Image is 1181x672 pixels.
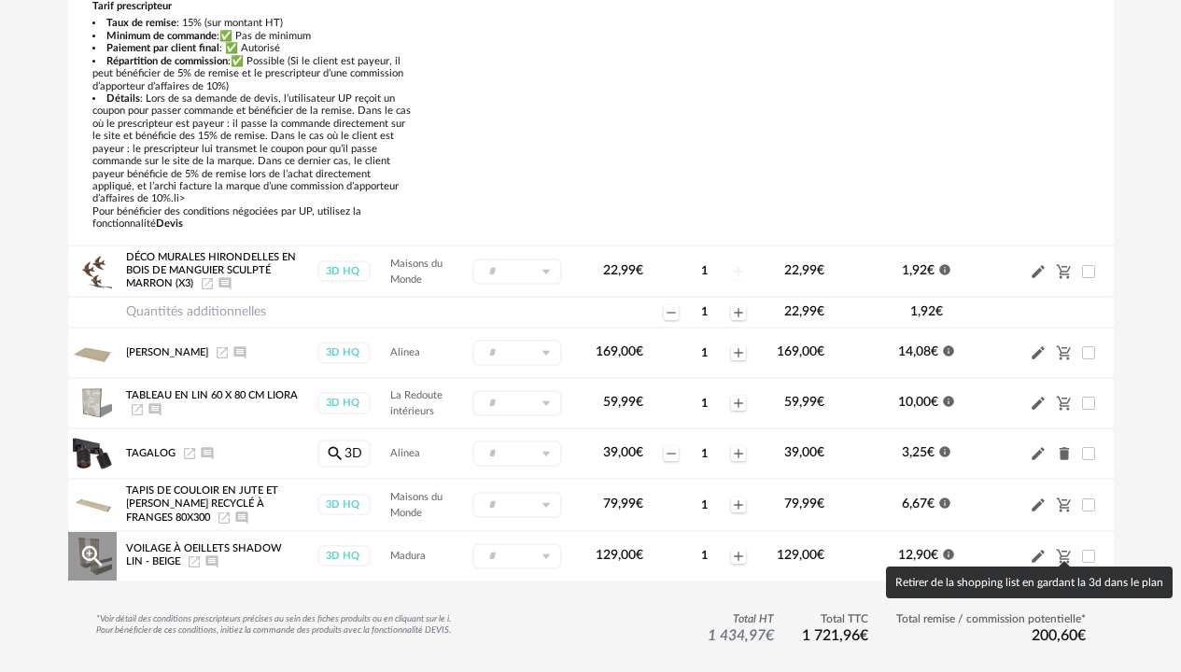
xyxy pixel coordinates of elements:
div: Sélectionner un groupe [472,492,562,518]
span: Information icon [938,444,951,457]
span: 1 434,97 [708,628,774,643]
img: Product pack shot [73,485,112,525]
div: 3D HQ [317,260,371,282]
span: € [931,396,938,409]
span: 79,99 [603,497,643,511]
span: Maisons du Monde [390,492,443,518]
span: Madura [390,551,426,561]
img: Product pack shot [73,252,112,291]
span: Pencil icon [1030,497,1047,513]
div: Sélectionner un groupe [472,340,562,366]
a: 3D HQ [316,545,372,567]
span: Ajouter un commentaire [232,347,247,357]
span: € [817,305,824,318]
b: Détails [106,93,140,104]
div: 3D HQ [317,545,371,567]
span: Information icon [942,394,955,407]
span: 79,99 [784,497,824,511]
span: 6,67 [902,497,935,511]
li: : 15% (sur montant HT) [92,17,413,29]
a: 3D HQ [316,342,372,363]
span: € [636,396,643,409]
span: Tableau En Lin 60 X 80 Cm Liora [126,390,298,400]
span: 14,08 [898,345,938,358]
span: Cart Minus icon [1056,345,1073,358]
div: Sélectionner un groupe [472,259,562,285]
span: Pencil icon [1030,263,1047,280]
div: 3D HQ [317,342,371,363]
span: 59,99 [784,396,824,409]
span: Alinea [390,347,420,357]
div: Sélectionner un groupe [472,441,562,467]
span: Ajouter un commentaire [218,278,232,288]
span: € [935,305,943,318]
li: : ✅ Autorisé [92,42,413,54]
span: Pencil icon [1030,344,1047,361]
span: 1,92 [910,305,943,318]
span: 200,60 [1032,628,1086,643]
span: Ajouter un commentaire [204,556,219,567]
span: € [636,264,643,277]
span: 10,00 [898,396,938,409]
b: Répartition de commission [106,56,228,66]
span: Déco murales hirondelles en bois de manguier sculpté marron (x3) [126,252,296,289]
span: Launch icon [200,278,215,288]
span: Ajouter un commentaire [148,404,162,414]
div: 1 [681,304,728,319]
div: 1 [681,446,728,461]
span: 1,92 [902,264,935,277]
span: Plus icon [731,345,746,360]
div: Sélectionner un groupe [472,543,562,569]
span: € [817,264,824,277]
span: € [860,628,868,643]
span: Information icon [938,496,951,509]
span: 3,25 [902,446,935,459]
div: *Voir détail des conditions prescripteurs précises au sein des fiches produits ou en cliquant sur... [96,613,451,637]
a: Launch icon [130,404,145,414]
div: 1 [681,396,728,411]
b: Devis [156,218,183,229]
span: Plus icon [731,549,746,564]
div: 1 [681,548,728,563]
span: 12,90 [898,549,938,562]
span: Alinea [390,448,420,458]
li: : Lors de sa demande de devis, l’utilisateur UP reçoit un coupon pour passer commande et bénéfici... [92,92,413,231]
a: 3D HQ [316,260,372,282]
span: Plus icon [731,446,746,461]
span: Voilage À Oeillets Shadow Lin - BEIGE [126,543,282,567]
span: La Redoute intérieurs [390,390,443,416]
span: Launch icon [187,556,202,567]
img: Product pack shot [73,333,112,372]
span: Cart Minus icon [1056,497,1073,511]
span: € [766,628,774,643]
div: 1 [681,263,728,278]
span: Information icon [938,262,951,275]
span: Delete icon [1056,445,1073,462]
span: 22,99 [784,264,824,277]
span: 1 721,96 [802,628,868,643]
a: Launch icon [217,511,232,522]
span: Plus icon [731,305,746,320]
a: 3D HQ [316,392,372,413]
b: Taux de remise [106,18,176,28]
span: Cart Minus icon [1056,396,1073,409]
span: Plus icon [731,497,746,512]
span: Minus icon [664,446,679,461]
span: € [636,497,643,511]
a: Magnify icon3D [317,440,371,468]
span: € [817,396,824,409]
div: Retirer de la shopping list en gardant la 3d dans le plan [886,567,1173,598]
a: Launch icon [215,347,230,357]
span: € [1077,628,1086,643]
span: Pencil icon [1030,395,1047,412]
div: 1 [681,345,728,360]
span: Ajouter un commentaire [234,511,249,522]
span: 169,00 [777,345,824,358]
span: Information icon [942,547,955,560]
img: Product pack shot [73,384,112,423]
span: 39,00 [603,446,643,459]
img: Product pack shot [73,434,112,473]
li: :✅ Possible (Si le client est payeur, il peut bénéficier de 5% de remise et le prescripteur d’une... [92,55,413,92]
span: 129,00 [596,549,643,562]
li: :✅ Pas de minimum [92,30,413,42]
